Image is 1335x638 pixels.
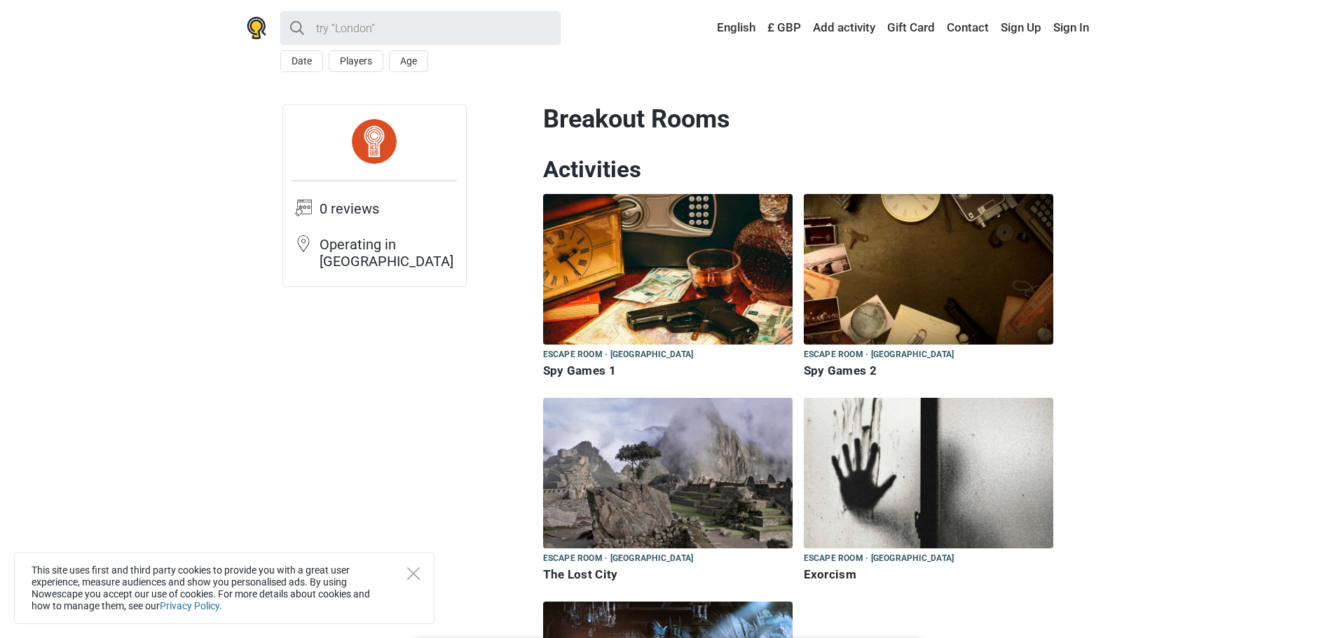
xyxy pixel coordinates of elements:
h6: Spy Games 1 [543,363,793,378]
span: Escape room · [GEOGRAPHIC_DATA] [543,551,694,567]
h2: Activities [543,155,1053,183]
div: This site uses first and third party cookies to provide you with a great user experience, measure... [14,553,434,624]
a: Add activity [809,15,879,41]
a: Sign In [1050,15,1089,41]
a: Exorcism Escape room · [GEOGRAPHIC_DATA] Exorcism [804,398,1053,585]
h6: The Lost City [543,567,793,582]
span: Escape room · [GEOGRAPHIC_DATA] [804,347,954,363]
a: Gift Card [884,15,938,41]
a: Contact [943,15,992,41]
button: Players [329,50,383,72]
button: Close [407,567,420,580]
img: English [707,23,717,33]
h1: Breakout Rooms [543,104,1053,134]
a: Spy Games 1 Escape room · [GEOGRAPHIC_DATA] Spy Games 1 [543,194,793,381]
img: Spy Games 1 [543,194,793,345]
span: Escape room · [GEOGRAPHIC_DATA] [543,347,694,363]
button: Age [389,50,428,72]
h6: Exorcism [804,567,1053,582]
button: Date [280,50,323,72]
a: English [704,15,759,41]
span: Escape room · [GEOGRAPHIC_DATA] [804,551,954,567]
a: Sign Up [997,15,1045,41]
input: try “London” [280,11,561,45]
a: The Lost City Escape room · [GEOGRAPHIC_DATA] The Lost City [543,398,793,585]
img: The Lost City [543,398,793,548]
img: Nowescape logo [247,17,266,39]
a: Privacy Policy [160,600,219,611]
img: Spy Games 2 [804,194,1053,345]
a: Spy Games 2 Escape room · [GEOGRAPHIC_DATA] Spy Games 2 [804,194,1053,381]
h6: Spy Games 2 [804,363,1053,378]
td: Operating in [GEOGRAPHIC_DATA] [320,235,457,278]
td: 0 reviews [320,199,457,235]
a: £ GBP [764,15,805,41]
img: Exorcism [804,398,1053,548]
